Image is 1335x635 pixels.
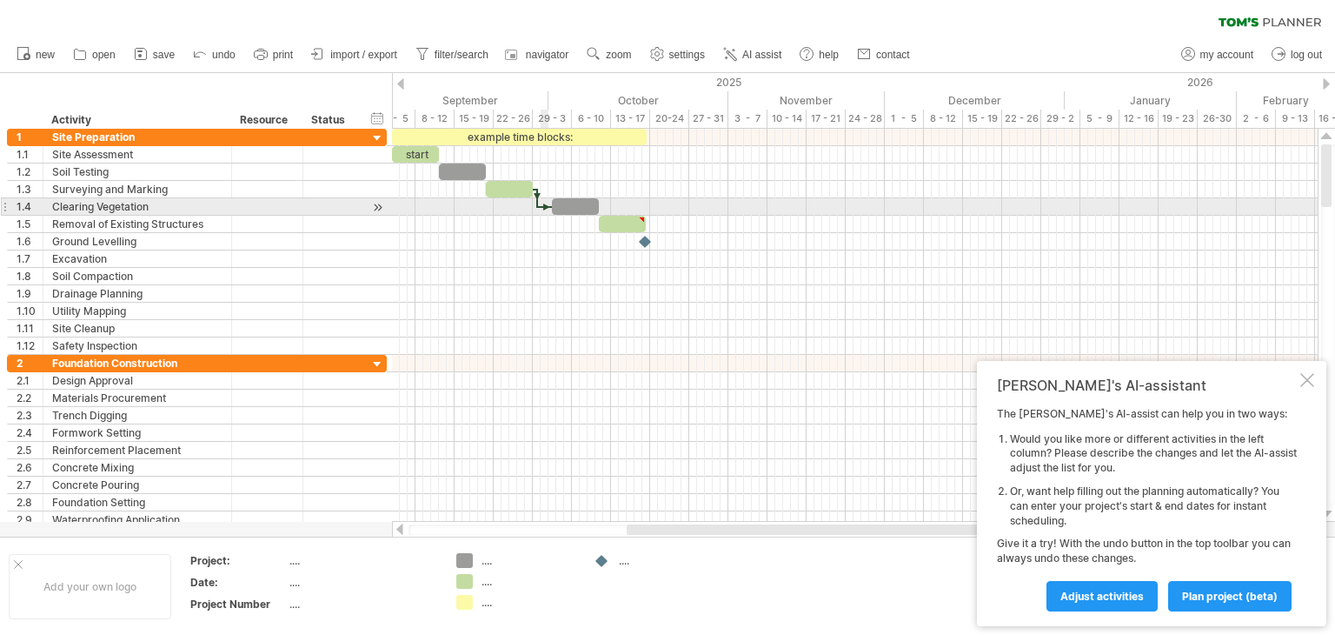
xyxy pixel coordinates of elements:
[273,49,293,61] span: print
[52,233,222,250] div: Ground Levelling
[52,320,222,337] div: Site Cleanup
[963,110,1002,128] div: 15 - 19
[17,164,43,180] div: 1.2
[819,49,839,61] span: help
[669,49,705,61] span: settings
[1267,43,1327,66] a: log out
[52,390,222,406] div: Materials Procurement
[1182,590,1278,603] span: plan project (beta)
[767,110,807,128] div: 10 - 14
[876,49,910,61] span: contact
[289,597,435,612] div: ....
[212,49,236,61] span: undo
[52,251,222,267] div: Excavation
[482,553,576,568] div: ....
[153,49,175,61] span: save
[52,146,222,163] div: Site Assessment
[742,49,781,61] span: AI assist
[52,407,222,424] div: Trench Digging
[1041,110,1080,128] div: 29 - 2
[17,129,43,145] div: 1
[52,164,222,180] div: Soil Testing
[1168,581,1292,612] a: plan project (beta)
[582,43,636,66] a: zoom
[52,268,222,284] div: Soil Compaction
[885,110,924,128] div: 1 - 5
[728,110,767,128] div: 3 - 7
[17,251,43,267] div: 1.7
[51,111,222,129] div: Activity
[1177,43,1259,66] a: my account
[392,146,439,163] div: start
[853,43,915,66] a: contact
[526,49,568,61] span: navigator
[17,303,43,319] div: 1.10
[240,111,293,129] div: Resource
[52,372,222,389] div: Design Approval
[606,49,631,61] span: zoom
[17,372,43,389] div: 2.1
[17,511,43,528] div: 2.9
[17,198,43,215] div: 1.4
[1119,110,1159,128] div: 12 - 16
[17,494,43,511] div: 2.8
[17,285,43,302] div: 1.9
[1065,91,1237,110] div: January 2026
[52,129,222,145] div: Site Preparation
[52,198,222,215] div: Clearing Vegetation
[1291,49,1322,61] span: log out
[1060,590,1144,603] span: Adjust activities
[1159,110,1198,128] div: 19 - 23
[17,216,43,232] div: 1.5
[17,355,43,371] div: 2
[12,43,60,66] a: new
[482,574,576,589] div: ....
[369,198,386,217] div: scroll to activity
[289,553,435,568] div: ....
[311,111,349,129] div: Status
[190,553,286,568] div: Project:
[52,424,222,441] div: Formwork Setting
[533,110,572,128] div: 29 - 3
[52,494,222,511] div: Foundation Setting
[1198,110,1237,128] div: 26-30
[719,43,787,66] a: AI assist
[415,110,455,128] div: 8 - 12
[1046,581,1158,612] a: Adjust activities
[548,91,728,110] div: October 2025
[1237,110,1276,128] div: 2 - 6
[52,459,222,476] div: Concrete Mixing
[728,91,885,110] div: November 2025
[52,181,222,197] div: Surveying and Marking
[17,268,43,284] div: 1.8
[411,43,494,66] a: filter/search
[130,43,180,66] a: save
[482,595,576,610] div: ....
[307,43,402,66] a: import / export
[52,303,222,319] div: Utility Mapping
[689,110,728,128] div: 27 - 31
[924,110,963,128] div: 8 - 12
[795,43,844,66] a: help
[376,110,415,128] div: 1 - 5
[807,110,846,128] div: 17 - 21
[17,233,43,250] div: 1.6
[1276,110,1315,128] div: 9 - 13
[1080,110,1119,128] div: 5 - 9
[17,338,43,354] div: 1.12
[190,575,286,590] div: Date:
[1002,110,1041,128] div: 22 - 26
[17,390,43,406] div: 2.2
[17,424,43,441] div: 2.4
[494,110,533,128] div: 22 - 26
[330,49,397,61] span: import / export
[92,49,116,61] span: open
[997,377,1297,394] div: [PERSON_NAME]'s AI-assistant
[17,459,43,476] div: 2.6
[1200,49,1253,61] span: my account
[52,285,222,302] div: Drainage Planning
[646,43,710,66] a: settings
[69,43,121,66] a: open
[52,442,222,458] div: Reinforcement Placement
[52,216,222,232] div: Removal of Existing Structures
